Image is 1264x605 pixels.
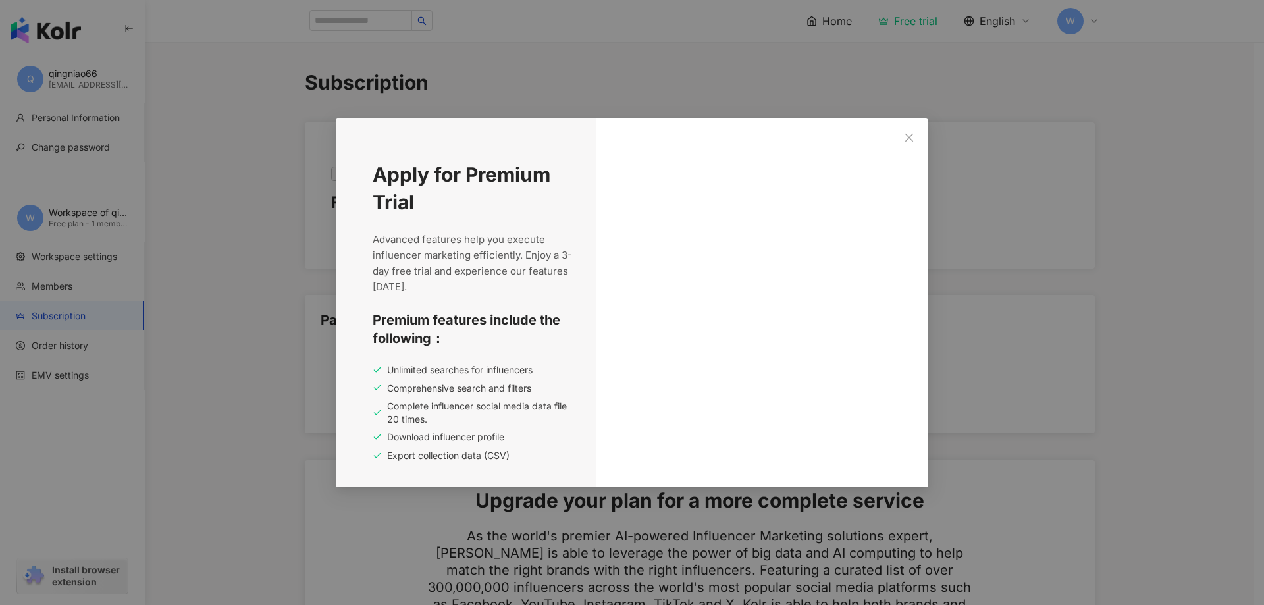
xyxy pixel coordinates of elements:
[904,132,914,142] span: close
[373,431,573,444] div: Download influencer profile
[373,381,573,394] div: Comprehensive search and filters
[373,311,573,348] span: Premium features include the following：
[373,232,573,295] span: Advanced features help you execute influencer marketing efficiently. Enjoy a 3-day free trial and...
[896,124,922,150] button: Close
[373,448,573,461] div: Export collection data (CSV)
[373,400,573,425] div: Complete influencer social media data file 20 times.
[373,161,573,216] span: Apply for Premium Trial
[373,363,573,377] div: Unlimited searches for influencers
